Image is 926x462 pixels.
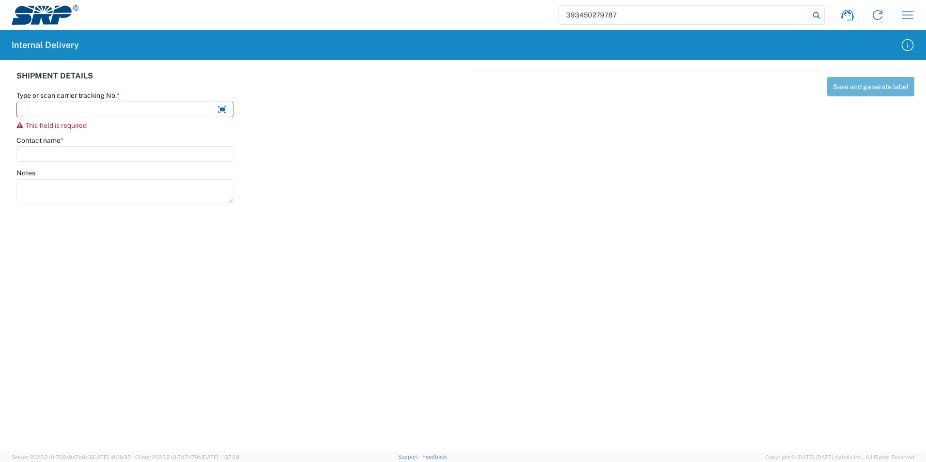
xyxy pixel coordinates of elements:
[422,454,447,460] a: Feedback
[12,454,131,460] span: Server: 2025.21.0-769a9a7b8c3
[12,5,78,25] img: srp
[12,39,79,51] h2: Internal Delivery
[16,91,120,100] label: Type or scan carrier tracking No.
[559,6,810,24] input: Shipment, tracking or reference number
[135,454,239,460] span: Client: 2025.21.0-7d7479b
[201,454,239,460] span: [DATE] 11:37:29
[398,454,422,460] a: Support
[92,454,131,460] span: [DATE] 10:09:35
[765,453,914,462] span: Copyright © [DATE]-[DATE] Agistix Inc., All Rights Reserved
[16,72,461,91] div: SHIPMENT DETAILS
[16,169,35,177] label: Notes
[25,122,87,129] span: This field is required
[16,136,63,145] label: Contact name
